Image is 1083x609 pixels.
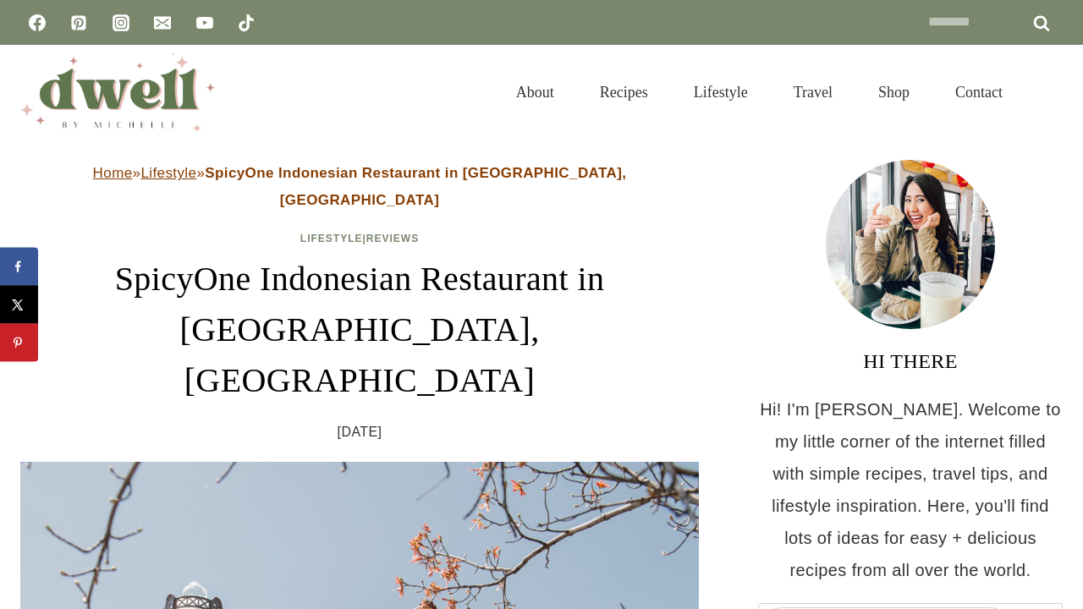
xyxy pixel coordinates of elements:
h3: HI THERE [758,346,1063,376]
a: Lifestyle [140,165,196,181]
a: Facebook [20,6,54,40]
a: Recipes [577,63,671,122]
a: Email [146,6,179,40]
nav: Primary Navigation [493,63,1025,122]
a: Contact [932,63,1025,122]
strong: SpicyOne Indonesian Restaurant in [GEOGRAPHIC_DATA], [GEOGRAPHIC_DATA] [205,165,626,208]
button: View Search Form [1034,78,1063,107]
span: | [300,233,419,244]
img: DWELL by michelle [20,53,215,131]
a: Lifestyle [300,233,363,244]
time: [DATE] [338,420,382,445]
a: Instagram [104,6,138,40]
a: TikTok [229,6,263,40]
a: Lifestyle [671,63,771,122]
a: Shop [855,63,932,122]
a: About [493,63,577,122]
a: Reviews [366,233,419,244]
a: YouTube [188,6,222,40]
h1: SpicyOne Indonesian Restaurant in [GEOGRAPHIC_DATA], [GEOGRAPHIC_DATA] [20,254,699,406]
a: Pinterest [62,6,96,40]
span: » » [93,165,627,208]
p: Hi! I'm [PERSON_NAME]. Welcome to my little corner of the internet filled with simple recipes, tr... [758,393,1063,586]
a: Travel [771,63,855,122]
a: Home [93,165,133,181]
